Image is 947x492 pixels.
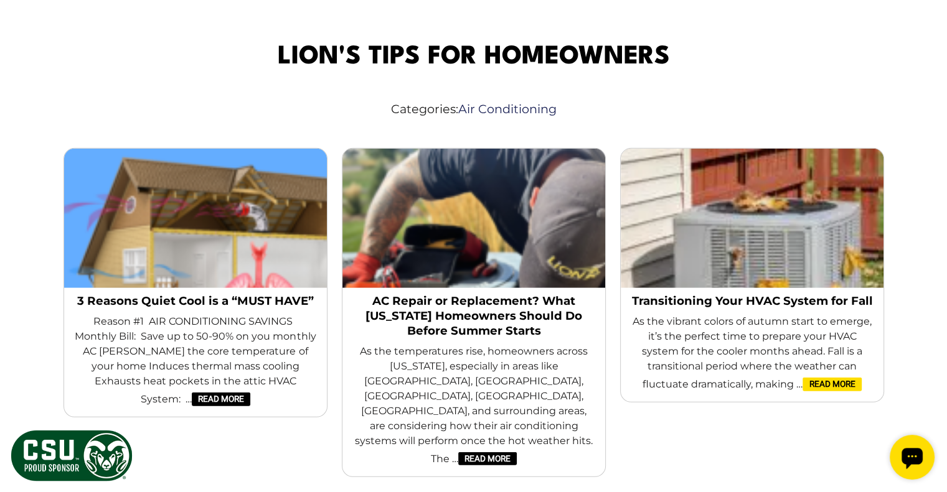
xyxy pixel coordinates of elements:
[74,314,318,407] span: Reason #1 AIR CONDITIONING SAVINGS Monthly Bill: Save up to 50-90% on you monthly AC [PERSON_NAME...
[278,37,670,78] span: Lion's Tips for Homeowners
[631,294,874,309] a: Transitioning Your HVAC System for Fall
[56,138,334,427] div: slide 6
[352,294,596,338] a: AC Repair or Replacement? What [US_STATE] Homeowners Should Do Before Summer Starts
[5,5,50,50] div: Open chat widget
[10,100,937,118] span: Categories:
[342,149,606,288] img: AC Installation, AC Maintenance, AC Repair, Air Conditioning, Cooling Systems, HVAC, HVAC Mainten...
[631,314,874,392] span: As the vibrant colors of autumn start to emerge, it’s the perfect time to prepare your HVAC syste...
[334,138,613,487] div: slide 1 (centered)
[613,138,891,412] div: slide 2
[192,392,250,406] a: Read More
[74,294,318,309] a: 3 Reasons Quiet Cool is a “MUST HAVE”
[458,101,557,116] a: Air Conditioning
[458,452,517,466] a: Read More
[352,344,596,466] span: As the temperatures rise, homeowners across [US_STATE], especially in areas like [GEOGRAPHIC_DATA...
[803,378,861,391] a: Read More
[56,138,890,487] div: carousel
[9,429,134,483] img: CSU Sponsor Badge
